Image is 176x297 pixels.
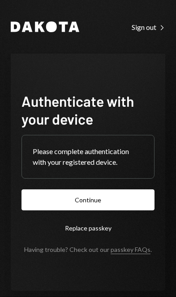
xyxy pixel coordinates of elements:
[21,218,155,238] button: Replace passkey
[111,246,150,254] a: passkey FAQs
[132,23,165,32] div: Sign out
[24,246,152,253] div: Having trouble? Check out our .
[21,92,155,128] h1: Authenticate with your device
[132,22,165,32] a: Sign out
[21,189,155,210] button: Continue
[33,146,143,167] div: Please complete authentication with your registered device.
